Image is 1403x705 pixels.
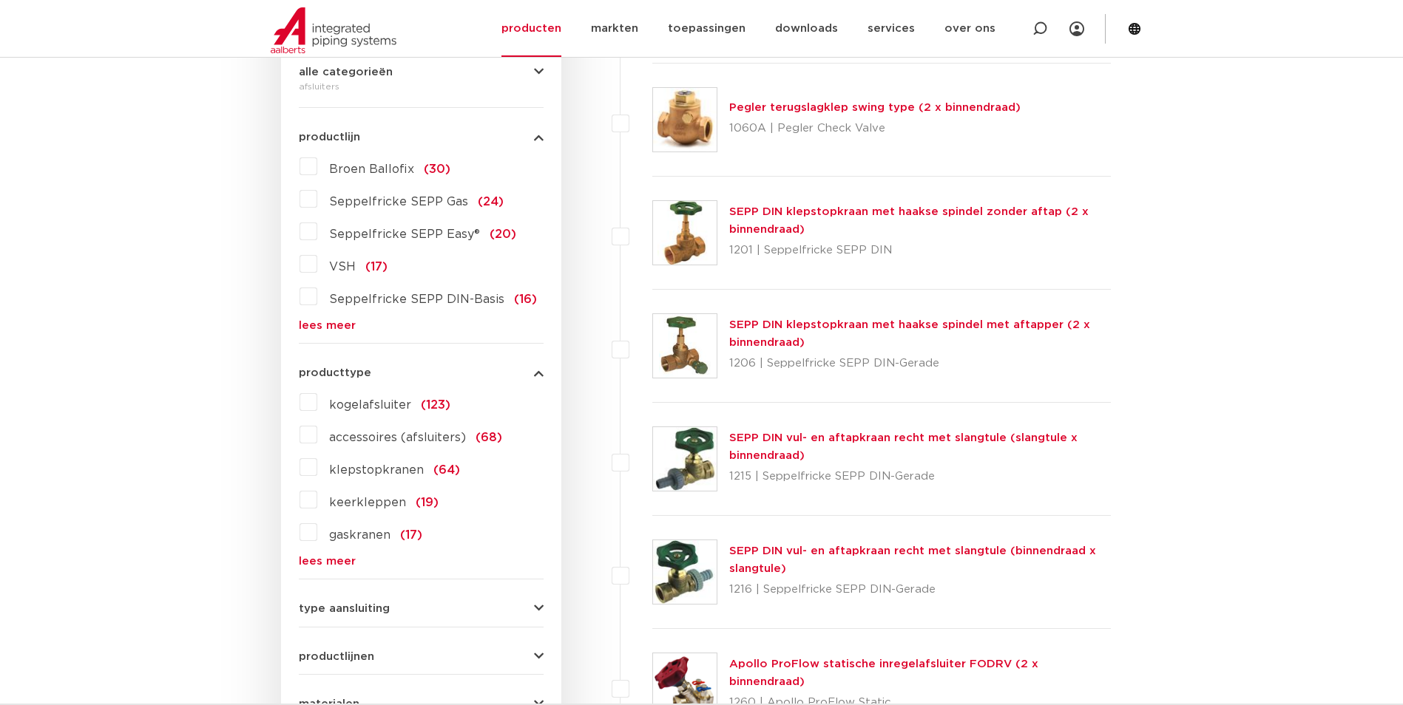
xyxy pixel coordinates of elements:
[329,163,414,175] span: Broen Ballofix
[299,132,360,143] span: productlijn
[416,497,439,508] span: (19)
[653,314,717,378] img: Thumbnail for SEPP DIN klepstopkraan met haakse spindel met aftapper (2 x binnendraad)
[299,320,544,331] a: lees meer
[653,427,717,491] img: Thumbnail for SEPP DIN vul- en aftapkraan recht met slangtule (slangtule x binnendraad)
[490,228,516,240] span: (20)
[329,529,391,541] span: gaskranen
[299,556,544,567] a: lees meer
[299,603,544,614] button: type aansluiting
[329,497,406,508] span: keerkleppen
[299,367,544,378] button: producttype
[653,201,717,265] img: Thumbnail for SEPP DIN klepstopkraan met haakse spindel zonder aftap (2 x binnendraad)
[729,432,1078,461] a: SEPP DIN vul- en aftapkraan recht met slangtule (slangtule x binnendraad)
[1069,13,1084,45] div: my IPS
[329,228,480,240] span: Seppelfricke SEPP Easy®
[329,261,356,273] span: VSH
[729,465,1112,488] p: 1215 | Seppelfricke SEPP DIN-Gerade
[299,603,390,614] span: type aansluiting
[400,529,422,541] span: (17)
[421,399,450,411] span: (123)
[299,651,544,662] button: productlijnen
[729,658,1038,687] a: Apollo ProFlow statische inregelafsluiter FODRV (2 x binnendraad)
[514,293,537,305] span: (16)
[729,239,1112,262] p: 1201 | Seppelfricke SEPP DIN
[299,132,544,143] button: productlijn
[729,319,1090,348] a: SEPP DIN klepstopkraan met haakse spindel met aftapper (2 x binnendraad)
[433,464,460,476] span: (64)
[365,261,388,273] span: (17)
[729,352,1112,375] p: 1206 | Seppelfricke SEPP DIN-Gerade
[424,163,450,175] span: (30)
[729,578,1112,602] p: 1216 | Seppelfricke SEPP DIN-Gerade
[653,88,717,151] img: Thumbnail for Pegler terugslagklep swing type (2 x binnendraad)
[299,367,371,378] span: producttype
[653,540,717,604] img: Thumbnail for SEPP DIN vul- en aftapkraan recht met slangtule (binnendraad x slangtule)
[729,102,1021,113] a: Pegler terugslagklep swing type (2 x binnendraad)
[329,399,411,411] span: kogelafsluiter
[729,117,1021,140] p: 1060A | Pegler Check Valve
[299,651,374,662] span: productlijnen
[329,196,468,208] span: Seppelfricke SEPP Gas
[476,432,502,443] span: (68)
[299,67,393,78] span: alle categorieën
[329,464,424,476] span: klepstopkranen
[478,196,504,208] span: (24)
[329,432,466,443] span: accessoires (afsluiters)
[729,545,1096,574] a: SEPP DIN vul- en aftapkraan recht met slangtule (binnendraad x slangtule)
[329,293,504,305] span: Seppelfricke SEPP DIN-Basis
[299,78,544,95] div: afsluiters
[299,67,544,78] button: alle categorieën
[729,206,1089,235] a: SEPP DIN klepstopkraan met haakse spindel zonder aftap (2 x binnendraad)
